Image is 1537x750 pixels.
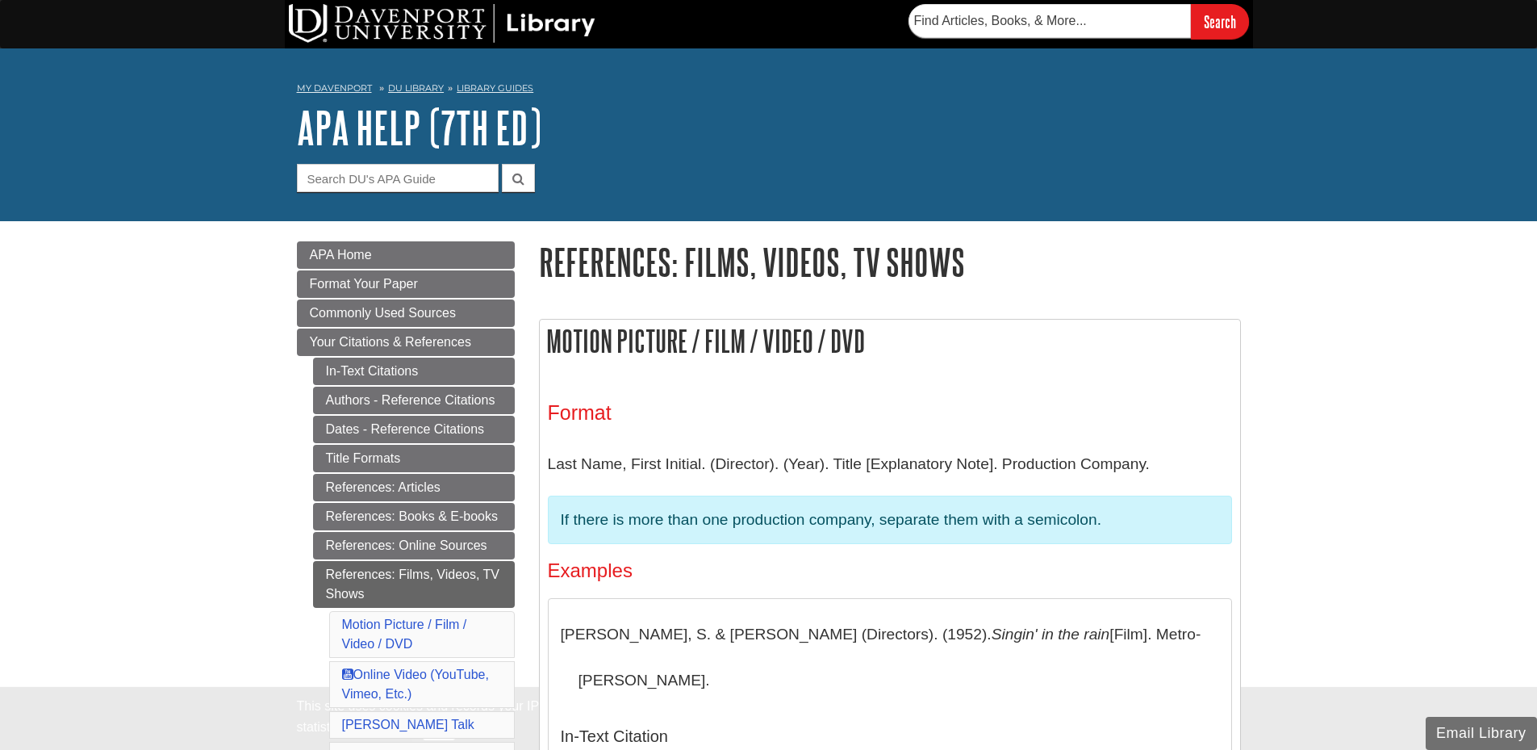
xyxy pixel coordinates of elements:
h3: Format [548,401,1232,425]
a: In-Text Citations [313,358,515,385]
a: Format Your Paper [297,270,515,298]
nav: breadcrumb [297,78,1241,103]
span: Format Your Paper [310,277,418,291]
a: Motion Picture / Film / Video / DVD [342,618,467,651]
span: APA Home [310,248,372,262]
img: DU Library [289,4,595,43]
a: References: Films, Videos, TV Shows [313,561,515,608]
a: References: Articles [313,474,515,501]
span: Commonly Used Sources [310,306,456,320]
a: Dates - Reference Citations [313,416,515,443]
a: References: Online Sources [313,532,515,559]
h1: References: Films, Videos, TV Shows [539,241,1241,283]
input: Search [1191,4,1249,39]
button: Email Library [1426,717,1537,750]
a: APA Help (7th Ed) [297,103,541,153]
span: Your Citations & References [310,335,471,349]
p: If there is more than one production company, separate them with a semicolon. [561,509,1219,532]
a: Library Guides [457,82,533,94]
a: Title Formats [313,445,515,472]
a: Online Video (YouTube, Vimeo, Etc.) [342,668,489,701]
a: [PERSON_NAME] Talk [342,718,474,731]
a: APA Home [297,241,515,269]
a: Your Citations & References [297,329,515,356]
a: DU Library [388,82,444,94]
input: Search DU's APA Guide [297,164,499,192]
a: References: Books & E-books [313,503,515,530]
h2: Motion Picture / Film / Video / DVD [540,320,1240,362]
a: Commonly Used Sources [297,300,515,327]
h4: Examples [548,560,1232,581]
a: Authors - Reference Citations [313,387,515,414]
i: Singin' in the rain [992,626,1110,643]
p: [PERSON_NAME], S. & [PERSON_NAME] (Directors). (1952). [Film]. Metro-[PERSON_NAME]. [561,611,1219,704]
a: My Davenport [297,82,372,95]
form: Searches DU Library's articles, books, and more [908,4,1249,39]
input: Find Articles, Books, & More... [908,4,1191,38]
p: Last Name, First Initial. (Director). (Year). Title [Explanatory Note]. Production Company. [548,441,1232,488]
